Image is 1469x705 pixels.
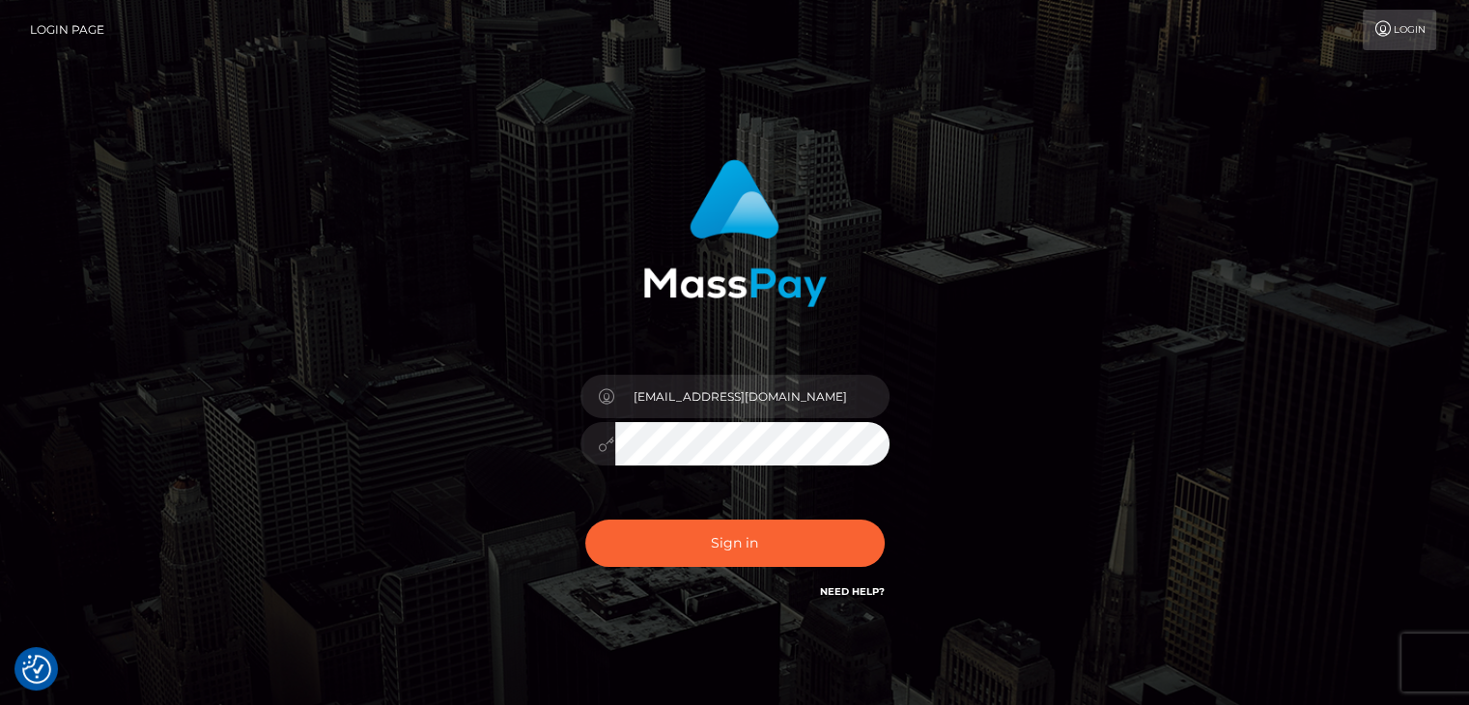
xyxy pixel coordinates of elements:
img: MassPay Login [643,159,827,307]
a: Login [1363,10,1436,50]
button: Sign in [585,520,885,567]
a: Login Page [30,10,104,50]
a: Need Help? [820,585,885,598]
button: Consent Preferences [22,655,51,684]
img: Revisit consent button [22,655,51,684]
input: Username... [615,375,890,418]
